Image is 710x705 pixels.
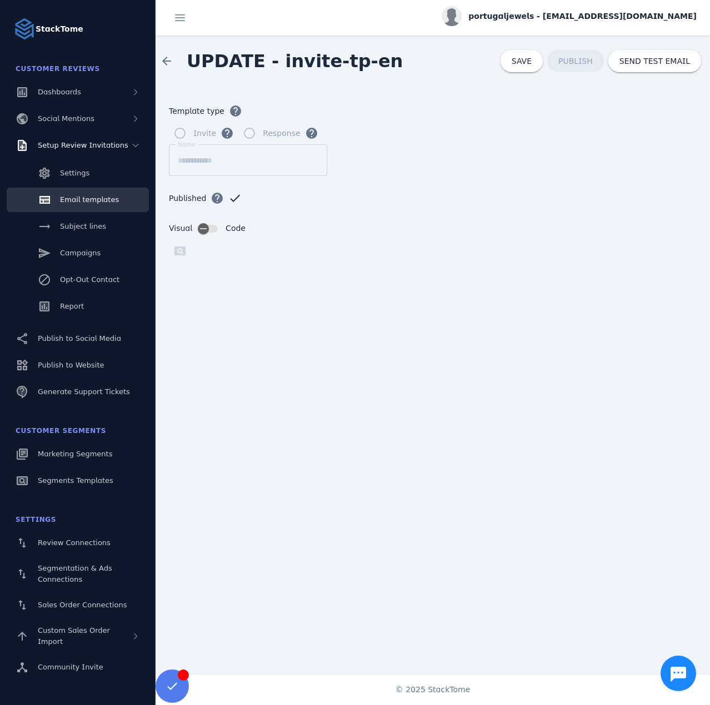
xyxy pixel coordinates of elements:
span: Code [226,223,246,234]
a: Subject lines [7,214,149,239]
span: Email templates [60,195,119,204]
a: Review Connections [7,531,149,555]
span: Subject lines [60,222,106,230]
a: Publish to Website [7,353,149,377]
label: Response [261,127,300,140]
span: Community Invite [38,663,103,671]
a: Opt-Out Contact [7,268,149,292]
span: Marketing Segments [38,450,112,458]
button: SAVE [501,50,543,72]
button: SEND TEST EMAIL [608,50,701,72]
img: Logo image [13,18,36,40]
span: Report [60,302,84,310]
span: UPDATE - invite-tp-en [187,51,403,72]
a: Report [7,294,149,319]
img: profile.jpg [442,6,462,26]
span: Customer Reviews [16,65,100,73]
span: Social Mentions [38,114,94,123]
span: Dashboards [38,88,81,96]
span: Published [169,193,206,204]
button: Published [206,187,228,209]
a: Community Invite [7,655,149,679]
strong: StackTome [36,23,83,35]
a: Segments Templates [7,469,149,493]
span: Settings [16,516,56,523]
span: Publish to Social Media [38,334,121,343]
a: Marketing Segments [7,442,149,466]
a: Publish to Social Media [7,326,149,351]
span: Custom Sales Order Import [38,626,110,646]
span: Segmentation & Ads Connections [38,564,112,583]
span: Settings [60,169,89,177]
span: Campaigns [60,249,101,257]
span: SAVE [512,57,532,66]
a: Settings [7,161,149,185]
span: SEND TEST EMAIL [619,57,690,65]
span: Visual [169,223,192,234]
a: Generate Support Tickets [7,380,149,404]
span: Generate Support Tickets [38,387,130,396]
span: Setup Review Invitations [38,141,128,149]
span: portugaljewels - [EMAIL_ADDRESS][DOMAIN_NAME] [468,11,697,22]
a: Email templates [7,188,149,212]
span: Customer Segments [16,427,106,435]
a: Campaigns [7,241,149,265]
label: Invite [191,127,216,140]
a: Sales Order Connections [7,593,149,617]
mat-icon: check [228,192,242,205]
mat-label: Name [178,141,195,148]
span: Template type [169,105,224,117]
span: Publish to Website [38,361,104,369]
span: Segments Templates [38,476,113,485]
span: Sales Order Connections [38,601,127,609]
span: Opt-Out Contact [60,275,119,284]
button: portugaljewels - [EMAIL_ADDRESS][DOMAIN_NAME] [442,6,697,26]
span: Review Connections [38,538,111,547]
span: © 2025 StackTome [396,684,471,696]
a: Segmentation & Ads Connections [7,557,149,591]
